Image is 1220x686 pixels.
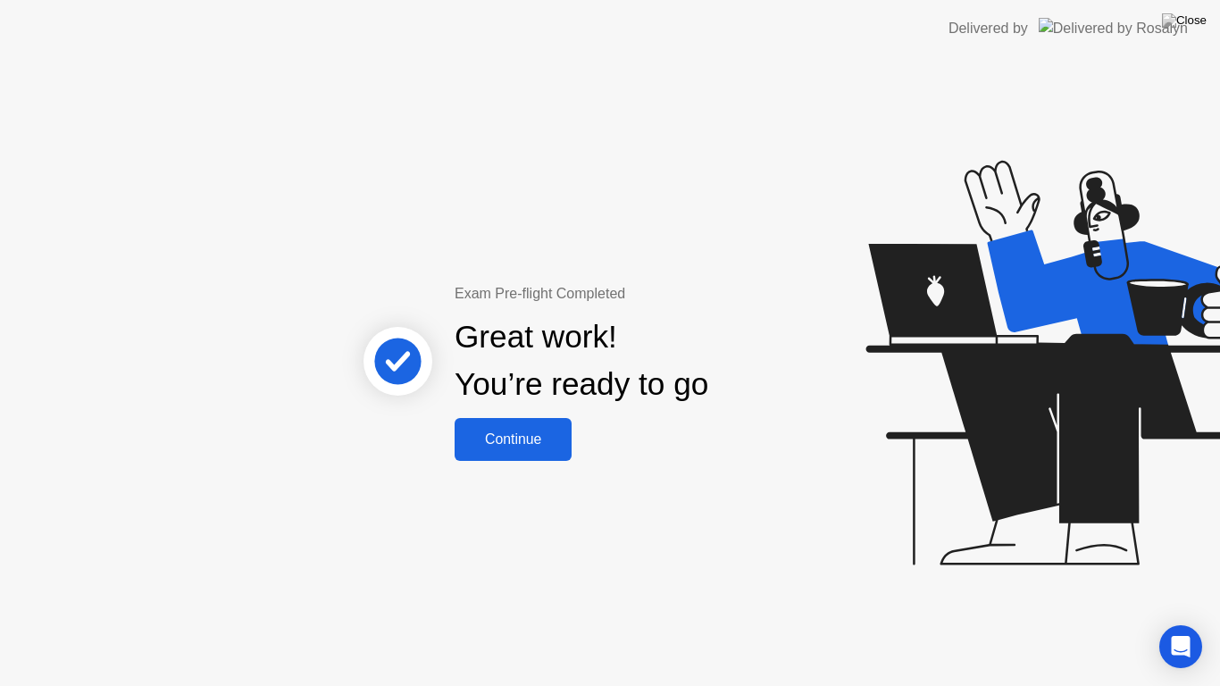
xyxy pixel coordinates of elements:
[460,431,566,448] div: Continue
[455,283,823,305] div: Exam Pre-flight Completed
[1159,625,1202,668] div: Open Intercom Messenger
[948,18,1028,39] div: Delivered by
[455,314,708,408] div: Great work! You’re ready to go
[1162,13,1207,28] img: Close
[455,418,572,461] button: Continue
[1039,18,1188,38] img: Delivered by Rosalyn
